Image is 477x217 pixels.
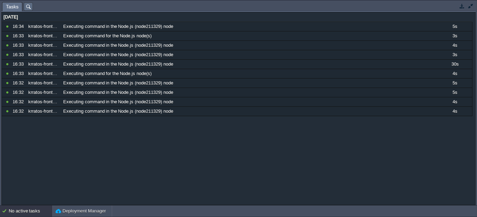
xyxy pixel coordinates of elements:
[27,60,61,69] div: krratos-frontend
[438,78,472,88] div: 5s
[13,50,26,59] div: 16:33
[13,78,26,88] div: 16:32
[56,208,106,215] button: Deployment Manager
[63,33,152,39] span: Executing command for the Node.js node(s)
[438,107,472,116] div: 4s
[63,70,152,77] span: Executing command for the Node.js node(s)
[13,69,26,78] div: 16:33
[63,80,173,86] span: Executing command in the Node.js (node211329) node
[13,31,26,40] div: 16:33
[438,88,472,97] div: 5s
[6,2,19,11] span: Tasks
[438,50,472,59] div: 3s
[13,41,26,50] div: 16:33
[63,42,173,48] span: Executing command in the Node.js (node211329) node
[63,108,173,114] span: Executing command in the Node.js (node211329) node
[27,88,61,97] div: krratos-frontend
[27,31,61,40] div: krratos-frontend
[27,50,61,59] div: krratos-frontend
[63,23,173,30] span: Executing command in the Node.js (node211329) node
[27,97,61,106] div: krratos-frontend
[2,13,472,22] div: [DATE]
[438,22,472,31] div: 5s
[438,97,472,106] div: 4s
[63,52,173,58] span: Executing command in the Node.js (node211329) node
[13,107,26,116] div: 16:32
[27,69,61,78] div: krratos-frontend
[63,61,173,67] span: Executing command in the Node.js (node211329) node
[438,31,472,40] div: 3s
[63,89,173,96] span: Executing command in the Node.js (node211329) node
[63,99,173,105] span: Executing command in the Node.js (node211329) node
[13,88,26,97] div: 16:32
[27,22,61,31] div: krratos-frontend
[438,69,472,78] div: 4s
[13,97,26,106] div: 16:32
[438,60,472,69] div: 30s
[9,205,52,217] div: No active tasks
[27,107,61,116] div: krratos-frontend
[13,22,26,31] div: 16:34
[27,41,61,50] div: krratos-frontend
[438,41,472,50] div: 4s
[27,78,61,88] div: krratos-frontend
[13,60,26,69] div: 16:33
